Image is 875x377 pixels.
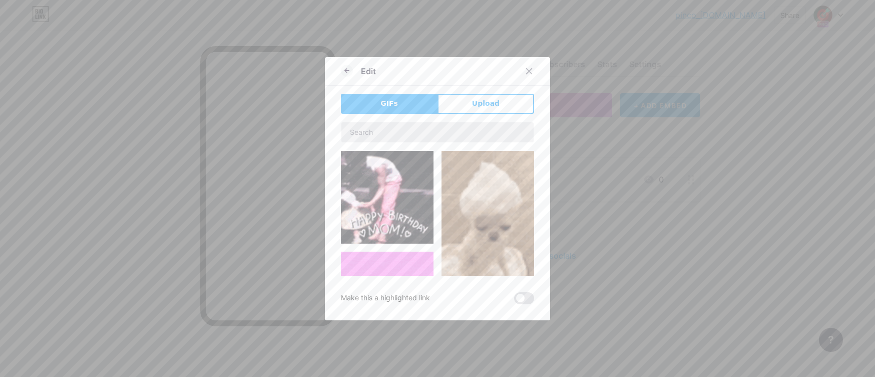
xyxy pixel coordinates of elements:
img: Gihpy [442,151,534,316]
span: Upload [472,98,500,109]
button: GIFs [341,94,437,114]
div: Make this a highlighted link [341,292,430,304]
input: Search [341,122,534,142]
button: Upload [437,94,534,114]
img: Gihpy [341,151,433,244]
img: Gihpy [341,252,433,342]
span: GIFs [380,98,398,109]
div: Edit [361,65,376,77]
